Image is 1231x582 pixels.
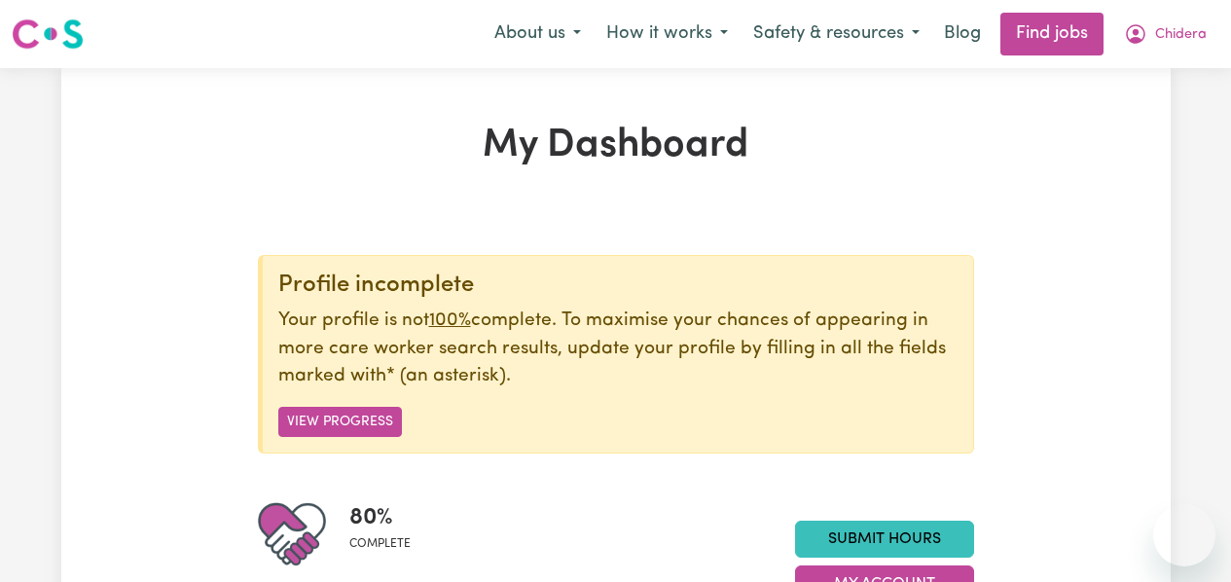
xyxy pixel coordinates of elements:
[278,308,958,391] p: Your profile is not complete. To maximise your chances of appearing in more care worker search re...
[1153,504,1215,566] iframe: Button to launch messaging window
[386,367,506,385] span: an asterisk
[349,500,426,568] div: Profile completeness: 80%
[741,14,932,55] button: Safety & resources
[349,535,411,553] span: complete
[1111,14,1219,55] button: My Account
[1155,24,1207,46] span: Chidera
[349,500,411,535] span: 80 %
[278,407,402,437] button: View Progress
[278,272,958,300] div: Profile incomplete
[932,13,993,55] a: Blog
[1000,13,1104,55] a: Find jobs
[258,123,974,169] h1: My Dashboard
[429,311,471,330] u: 100%
[795,521,974,558] a: Submit Hours
[12,17,84,52] img: Careseekers logo
[594,14,741,55] button: How it works
[12,12,84,56] a: Careseekers logo
[482,14,594,55] button: About us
